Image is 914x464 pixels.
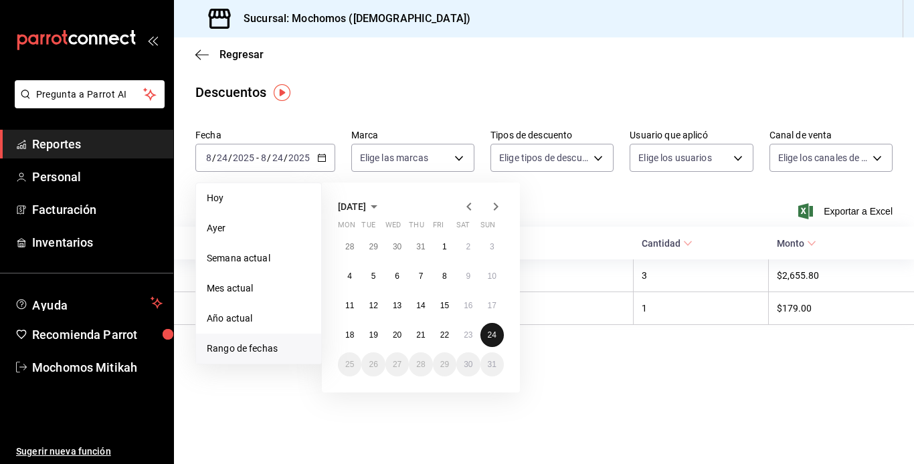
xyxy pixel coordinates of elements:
button: August 12, 2025 [361,294,385,318]
abbr: August 11, 2025 [345,301,354,310]
abbr: July 29, 2025 [369,242,377,251]
button: August 4, 2025 [338,264,361,288]
button: August 16, 2025 [456,294,480,318]
button: July 28, 2025 [338,235,361,259]
button: August 21, 2025 [409,323,432,347]
button: August 19, 2025 [361,323,385,347]
input: ---- [288,152,310,163]
button: July 30, 2025 [385,235,409,259]
th: [PERSON_NAME] [174,259,418,292]
button: Exportar a Excel [801,203,893,219]
label: Fecha [195,130,335,140]
th: 1 [634,292,769,325]
abbr: August 9, 2025 [466,271,470,281]
button: August 27, 2025 [385,352,409,376]
abbr: August 28, 2025 [416,360,425,369]
abbr: Saturday [456,221,470,235]
abbr: August 4, 2025 [347,271,352,281]
abbr: August 22, 2025 [440,330,449,340]
abbr: August 17, 2025 [488,301,496,310]
button: August 30, 2025 [456,352,480,376]
abbr: Sunday [480,221,495,235]
button: open_drawer_menu [147,35,158,45]
abbr: July 30, 2025 [393,242,401,251]
button: August 29, 2025 [433,352,456,376]
button: August 10, 2025 [480,264,504,288]
a: Pregunta a Parrot AI [9,97,165,111]
label: Tipos de descuento [490,130,614,140]
button: [DATE] [338,199,382,215]
abbr: Thursday [409,221,424,235]
abbr: Friday [433,221,444,235]
abbr: August 10, 2025 [488,271,496,281]
span: Regresar [219,48,264,61]
span: Semana actual [207,251,310,265]
span: / [267,152,271,163]
button: August 13, 2025 [385,294,409,318]
button: August 5, 2025 [361,264,385,288]
abbr: August 2, 2025 [466,242,470,251]
abbr: August 21, 2025 [416,330,425,340]
button: August 18, 2025 [338,323,361,347]
button: August 31, 2025 [480,352,504,376]
abbr: August 29, 2025 [440,360,449,369]
abbr: August 20, 2025 [393,330,401,340]
abbr: Monday [338,221,355,235]
span: Ayuda [32,295,145,311]
span: Elige los canales de venta [778,151,868,164]
abbr: August 15, 2025 [440,301,449,310]
button: August 17, 2025 [480,294,504,318]
abbr: August 8, 2025 [442,271,447,281]
abbr: August 19, 2025 [369,330,377,340]
button: August 15, 2025 [433,294,456,318]
button: July 31, 2025 [409,235,432,259]
abbr: August 26, 2025 [369,360,377,369]
span: Mochomos Mitikah [32,358,163,376]
abbr: August 18, 2025 [345,330,354,340]
span: Elige tipos de descuento [499,151,589,164]
span: Cantidad [642,238,693,249]
input: -- [205,152,212,163]
span: Hoy [207,191,310,205]
button: August 11, 2025 [338,294,361,318]
button: August 26, 2025 [361,352,385,376]
label: Usuario que aplicó [630,130,753,140]
button: August 8, 2025 [433,264,456,288]
span: Inventarios [32,233,163,251]
span: Rango de fechas [207,342,310,356]
abbr: August 5, 2025 [371,271,376,281]
span: Año actual [207,312,310,326]
button: August 6, 2025 [385,264,409,288]
button: August 28, 2025 [409,352,432,376]
span: Sugerir nueva función [16,445,163,459]
img: Tooltip marker [274,84,290,101]
button: Pregunta a Parrot AI [15,80,165,108]
button: August 14, 2025 [409,294,432,318]
th: [PERSON_NAME] [174,292,418,325]
abbr: Tuesday [361,221,375,235]
h3: Sucursal: Mochomos ([DEMOGRAPHIC_DATA]) [233,11,470,27]
input: ---- [232,152,255,163]
input: -- [216,152,228,163]
label: Marca [351,130,474,140]
th: $2,655.80 [769,259,914,292]
span: - [256,152,259,163]
abbr: August 27, 2025 [393,360,401,369]
input: -- [260,152,267,163]
input: -- [272,152,284,163]
span: / [228,152,232,163]
span: Monto [777,238,816,249]
th: 3 [634,259,769,292]
span: Personal [32,168,163,186]
span: Recomienda Parrot [32,326,163,344]
abbr: July 31, 2025 [416,242,425,251]
span: / [284,152,288,163]
button: July 29, 2025 [361,235,385,259]
abbr: August 30, 2025 [464,360,472,369]
abbr: August 13, 2025 [393,301,401,310]
span: / [212,152,216,163]
button: August 9, 2025 [456,264,480,288]
button: August 23, 2025 [456,323,480,347]
abbr: August 14, 2025 [416,301,425,310]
